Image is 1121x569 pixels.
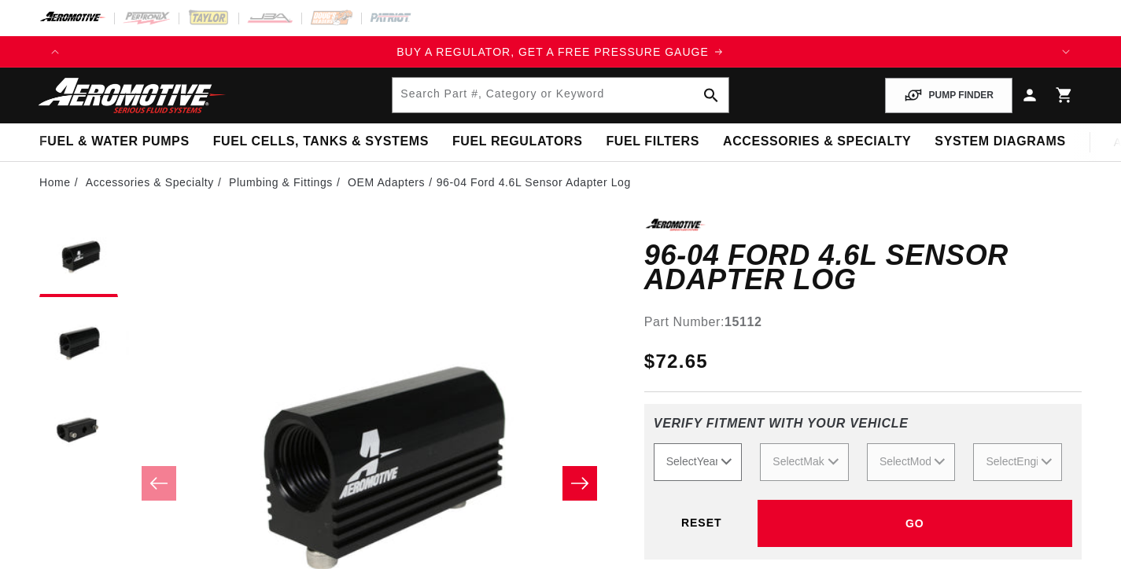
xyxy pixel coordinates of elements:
span: BUY A REGULATOR, GET A FREE PRESSURE GAUGE [396,46,709,58]
span: $72.65 [644,347,708,376]
button: Load image 3 in gallery view [39,391,118,470]
a: Home [39,174,71,191]
button: Translation missing: en.sections.announcements.next_announcement [1050,36,1082,68]
div: Part Number: [644,312,1082,332]
div: Verify fitment with your vehicle [654,417,1072,443]
summary: Fuel & Water Pumps [28,123,201,160]
a: OEM Adapters [348,174,425,191]
span: Fuel & Water Pumps [39,134,190,150]
summary: System Diagrams [923,123,1077,160]
summary: Accessories & Specialty [711,123,923,160]
input: Search by Part Number, Category or Keyword [393,78,728,112]
span: Fuel Cells, Tanks & Systems [213,134,429,150]
button: Slide left [142,466,176,501]
img: Aeromotive [34,77,230,114]
li: Accessories & Specialty [86,174,226,191]
span: System Diagrams [935,134,1065,150]
span: Fuel Filters [606,134,699,150]
h1: 96-04 Ford 4.6L Sensor Adapter Log [644,243,1082,292]
button: search button [694,78,728,112]
li: 96-04 Ford 4.6L Sensor Adapter Log [437,174,631,191]
a: Plumbing & Fittings [229,174,333,191]
strong: 15112 [725,315,762,329]
button: Slide right [562,466,597,501]
summary: Fuel Regulators [441,123,594,160]
button: Translation missing: en.sections.announcements.previous_announcement [39,36,71,68]
span: Fuel Regulators [452,134,582,150]
select: Engine [973,443,1062,481]
button: Load image 1 in gallery view [39,218,118,297]
span: Accessories & Specialty [723,134,911,150]
summary: Fuel Filters [594,123,711,160]
button: Load image 2 in gallery view [39,305,118,384]
select: Make [760,443,849,481]
nav: breadcrumbs [39,174,1082,191]
summary: Fuel Cells, Tanks & Systems [201,123,441,160]
select: Model [867,443,956,481]
div: Announcement [71,43,1050,61]
a: BUY A REGULATOR, GET A FREE PRESSURE GAUGE [71,43,1050,61]
button: PUMP FINDER [885,78,1012,113]
select: Year [654,443,743,481]
div: 1 of 4 [71,43,1050,61]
